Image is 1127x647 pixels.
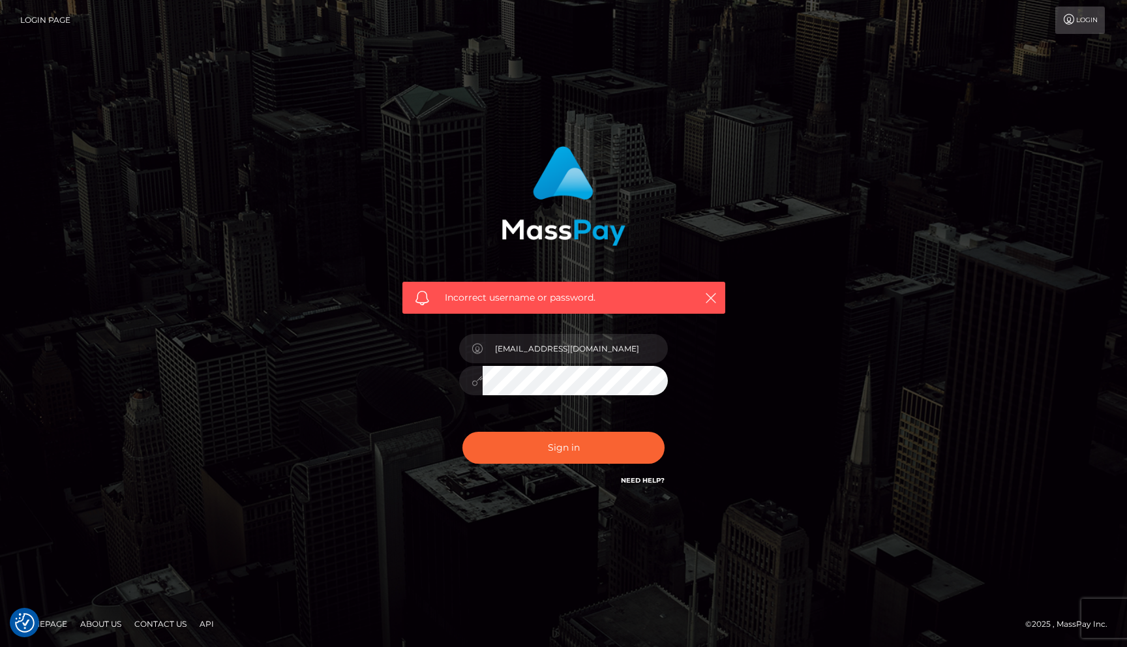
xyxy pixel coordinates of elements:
div: © 2025 , MassPay Inc. [1025,617,1117,631]
a: Need Help? [621,476,665,485]
a: API [194,614,219,634]
span: Incorrect username or password. [445,291,683,305]
a: Login Page [20,7,70,34]
a: Contact Us [129,614,192,634]
img: MassPay Login [502,146,625,246]
button: Sign in [462,432,665,464]
input: Username... [483,334,668,363]
img: Revisit consent button [15,613,35,633]
a: Login [1055,7,1105,34]
a: About Us [75,614,127,634]
a: Homepage [14,614,72,634]
button: Consent Preferences [15,613,35,633]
